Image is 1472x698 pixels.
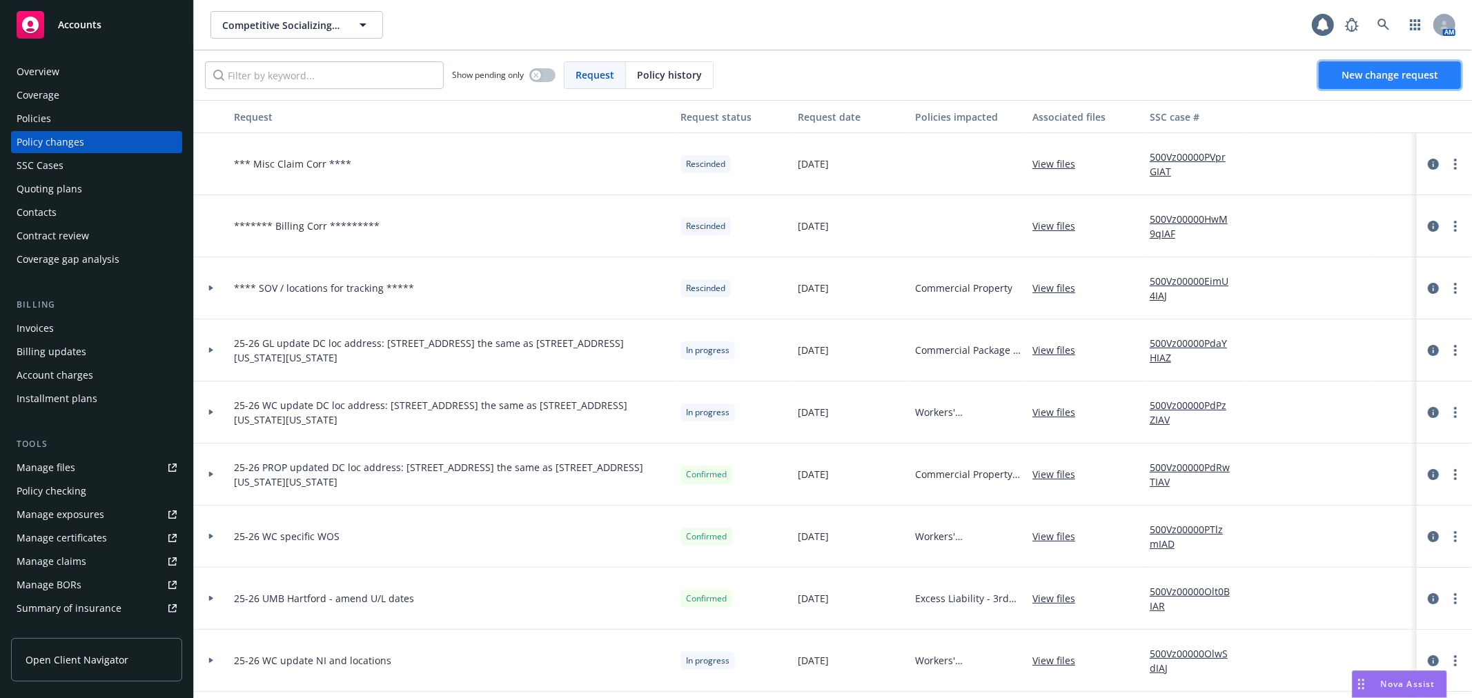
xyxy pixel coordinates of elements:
[675,100,792,133] button: Request status
[17,108,51,130] div: Policies
[11,597,182,619] a: Summary of insurance
[1032,591,1086,606] a: View files
[228,100,675,133] button: Request
[1381,678,1435,690] span: Nova Assist
[1144,100,1248,133] button: SSC case #
[915,529,1021,544] span: Workers' Compensation - Financed
[1032,405,1086,419] a: View files
[1447,590,1464,607] a: more
[194,195,228,257] div: Toggle Row Expanded
[1447,404,1464,421] a: more
[686,655,729,667] span: In progress
[17,131,84,153] div: Policy changes
[234,336,669,365] span: 25-26 GL update DC loc address: [STREET_ADDRESS] the same as [STREET_ADDRESS][US_STATE][US_STATE]
[686,220,725,232] span: Rescinded
[17,248,119,270] div: Coverage gap analysis
[17,480,86,502] div: Policy checking
[11,108,182,130] a: Policies
[1425,466,1442,483] a: circleInformation
[1032,343,1086,357] a: View files
[1150,460,1242,489] a: 500Vz00000PdRwTIAV
[798,529,829,544] span: [DATE]
[17,154,63,177] div: SSC Cases
[798,219,829,233] span: [DATE]
[11,178,182,200] a: Quoting plans
[686,468,727,481] span: Confirmed
[798,591,829,606] span: [DATE]
[11,6,182,44] a: Accounts
[1032,467,1086,481] a: View files
[17,61,59,83] div: Overview
[680,110,787,124] div: Request status
[1447,156,1464,172] a: more
[915,110,1021,124] div: Policies impacted
[17,341,86,363] div: Billing updates
[234,591,414,606] span: 25-26 UMB Hartford - amend U/L dates
[798,281,829,295] span: [DATE]
[1150,110,1242,124] div: SSC case #
[17,597,121,619] div: Summary of insurance
[1425,342,1442,359] a: circleInformation
[194,381,228,443] div: Toggle Row Expanded
[452,69,524,81] span: Show pending only
[234,110,669,124] div: Request
[17,364,93,386] div: Account charges
[11,131,182,153] a: Policy changes
[915,281,1012,295] span: Commercial Property
[11,84,182,106] a: Coverage
[11,341,182,363] a: Billing updates
[915,405,1021,419] span: Workers' Compensation - Financed
[1150,398,1242,427] a: 500Vz00000PdPzZIAV
[11,527,182,549] a: Manage certificates
[17,388,97,410] div: Installment plans
[17,457,75,479] div: Manage files
[1032,529,1086,544] a: View files
[1425,280,1442,297] a: circleInformation
[686,406,729,419] span: In progress
[1447,652,1464,669] a: more
[686,158,725,170] span: Rescinded
[11,298,182,312] div: Billing
[1150,274,1242,303] a: 500Vz00000EimU4IAJ
[1150,584,1242,613] a: 500Vz00000Olt0BIAR
[234,529,340,544] span: 25-26 WC specific WOS
[17,225,89,247] div: Contract review
[1447,342,1464,359] a: more
[1425,218,1442,235] a: circleInformation
[210,11,383,39] button: Competitive Socializing US LLC
[1150,212,1242,241] a: 500Vz00000HwM9qIAF
[17,84,59,106] div: Coverage
[11,154,182,177] a: SSC Cases
[17,574,81,596] div: Manage BORs
[194,506,228,568] div: Toggle Row Expanded
[1447,218,1464,235] a: more
[910,100,1027,133] button: Policies impacted
[17,503,104,526] div: Manage exposures
[1425,590,1442,607] a: circleInformation
[1150,522,1242,551] a: 500Vz00000PTlzmIAD
[1150,646,1242,675] a: 500Vz00000OlwSdIAJ
[17,178,82,200] div: Quoting plans
[792,100,910,133] button: Request date
[1352,670,1447,698] button: Nova Assist
[915,467,1021,481] span: Commercial Property - Financed
[194,257,228,319] div: Toggle Row Expanded
[11,364,182,386] a: Account charges
[1342,68,1438,81] span: New change request
[11,317,182,339] a: Invoices
[194,133,228,195] div: Toggle Row Expanded
[234,398,669,427] span: 25-26 WC update DC loc address: [STREET_ADDRESS] the same as [STREET_ADDRESS][US_STATE][US_STATE]
[1150,336,1242,365] a: 500Vz00000PdaYHIAZ
[11,480,182,502] a: Policy checking
[686,344,729,357] span: In progress
[1338,11,1366,39] a: Report a Bug
[637,68,702,82] span: Policy history
[194,568,228,630] div: Toggle Row Expanded
[1370,11,1397,39] a: Search
[17,550,86,572] div: Manage claims
[11,503,182,526] a: Manage exposures
[17,527,107,549] div: Manage certificates
[1032,653,1086,668] a: View files
[234,653,391,668] span: 25-26 WC update NI and locations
